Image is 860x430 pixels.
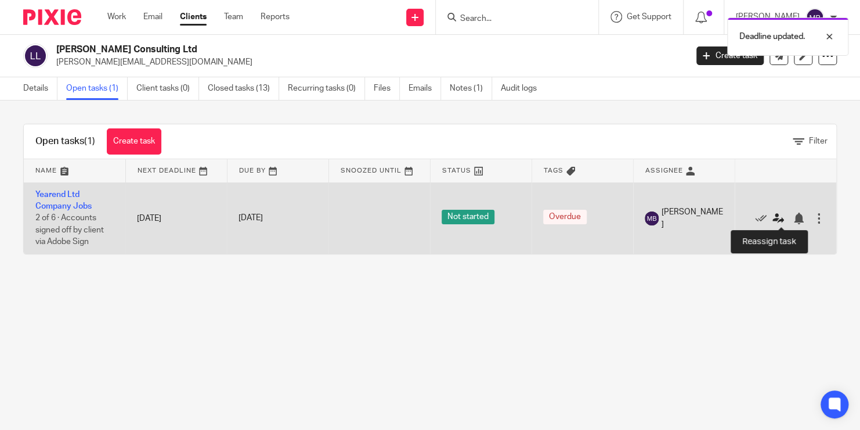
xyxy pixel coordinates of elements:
a: Emails [409,77,441,100]
a: Recurring tasks (0) [288,77,365,100]
span: 2 of 6 · Accounts signed off by client via Adobe Sign [35,214,104,246]
a: Closed tasks (13) [208,77,279,100]
span: Filter [809,137,828,145]
span: Status [442,167,471,174]
a: Team [224,11,243,23]
img: Pixie [23,9,81,25]
h2: [PERSON_NAME] Consulting Ltd [56,44,554,56]
img: svg%3E [23,44,48,68]
a: Create task [696,46,764,65]
span: Tags [544,167,563,174]
p: Deadline updated. [739,31,805,42]
a: Audit logs [501,77,545,100]
span: Overdue [543,210,587,224]
a: Mark as done [755,212,772,224]
p: [PERSON_NAME][EMAIL_ADDRESS][DOMAIN_NAME] [56,56,679,68]
a: Create task [107,128,161,155]
span: Not started [442,210,494,224]
a: Reports [261,11,290,23]
img: svg%3E [805,8,824,27]
a: Details [23,77,57,100]
a: Clients [180,11,207,23]
a: Yearend Ltd Company Jobs [35,191,92,210]
span: [DATE] [239,214,263,223]
span: Snoozed Until [341,167,402,174]
img: svg%3E [645,212,659,225]
span: [PERSON_NAME] [662,206,723,230]
a: Files [374,77,400,100]
a: Open tasks (1) [66,77,128,100]
a: Client tasks (0) [136,77,199,100]
a: Notes (1) [450,77,492,100]
a: Email [143,11,162,23]
h1: Open tasks [35,135,95,148]
a: Work [107,11,126,23]
span: (1) [84,137,95,146]
td: [DATE] [125,182,227,254]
